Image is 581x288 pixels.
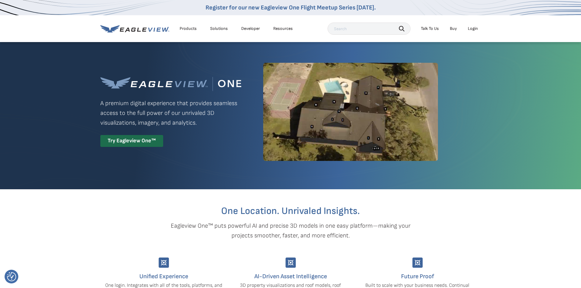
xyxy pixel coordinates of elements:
h4: Future Proof [359,272,476,281]
p: A premium digital experience that provides seamless access to the full power of our unrivaled 3D ... [100,98,241,128]
h4: Unified Experience [105,272,223,281]
div: Try Eagleview One™ [100,135,163,147]
div: Products [180,26,197,31]
div: Talk To Us [421,26,439,31]
input: Search [328,23,411,35]
img: Revisit consent button [7,272,16,281]
img: Group-9744.svg [412,258,423,268]
a: Buy [450,26,457,31]
a: Developer [241,26,260,31]
img: Eagleview One™ [100,77,241,91]
div: Solutions [210,26,228,31]
p: Eagleview One™ puts powerful AI and precise 3D models in one easy platform—making your projects s... [160,221,421,240]
a: Register for our new Eagleview One Flight Meetup Series [DATE]. [206,4,376,11]
img: Group-9744.svg [285,258,296,268]
div: Login [468,26,478,31]
div: Resources [273,26,293,31]
img: Group-9744.svg [159,258,169,268]
button: Consent Preferences [7,272,16,281]
h4: AI-Driven Asset Intelligence [232,272,350,281]
h2: One Location. Unrivaled Insights. [105,206,476,216]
